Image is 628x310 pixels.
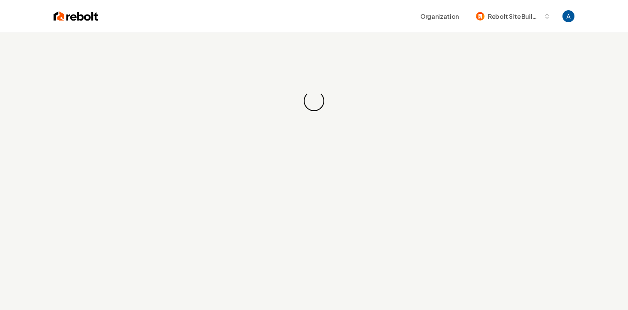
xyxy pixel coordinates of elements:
span: Rebolt Site Builder [488,12,540,21]
div: Loading [302,89,326,113]
img: Andrew Magana [562,10,574,22]
img: Rebolt Site Builder [476,12,484,21]
button: Organization [415,9,464,24]
button: Open user button [562,10,574,22]
img: Rebolt Logo [54,10,99,22]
